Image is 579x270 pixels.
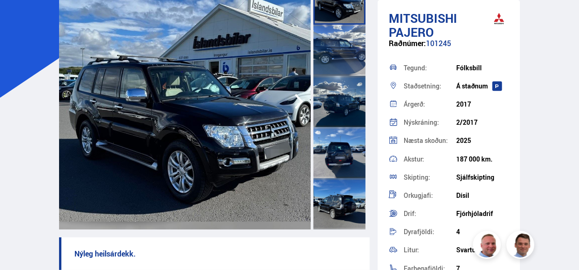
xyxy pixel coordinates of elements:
[456,192,509,199] div: Dísil
[456,228,509,236] div: 4
[404,65,456,71] div: Tegund:
[7,4,35,32] button: Opna LiveChat spjallviðmót
[456,210,509,217] div: Fjórhjóladrif
[456,155,509,163] div: 187 000 km.
[389,10,457,27] span: Mitsubishi
[456,137,509,144] div: 2025
[389,24,434,40] span: PAJERO
[456,246,509,254] div: Svartur
[485,7,513,30] img: brand logo
[404,210,456,217] div: Drif:
[456,82,509,90] div: Á staðnum
[404,156,456,162] div: Akstur:
[456,101,509,108] div: 2017
[59,237,370,270] p: Nýleg heilsárdekk.
[404,192,456,199] div: Orkugjafi:
[456,119,509,126] div: 2/2017
[456,64,509,72] div: Fólksbíll
[508,232,536,260] img: FbJEzSuNWCJXmdc-.webp
[389,39,509,57] div: 101245
[404,101,456,108] div: Árgerð:
[404,83,456,89] div: Staðsetning:
[389,38,426,48] span: Raðnúmer:
[456,174,509,181] div: Sjálfskipting
[404,247,456,253] div: Litur:
[404,119,456,126] div: Nýskráning:
[404,137,456,144] div: Næsta skoðun:
[404,174,456,181] div: Skipting:
[404,229,456,235] div: Dyrafjöldi:
[474,232,502,260] img: siFngHWaQ9KaOqBr.png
